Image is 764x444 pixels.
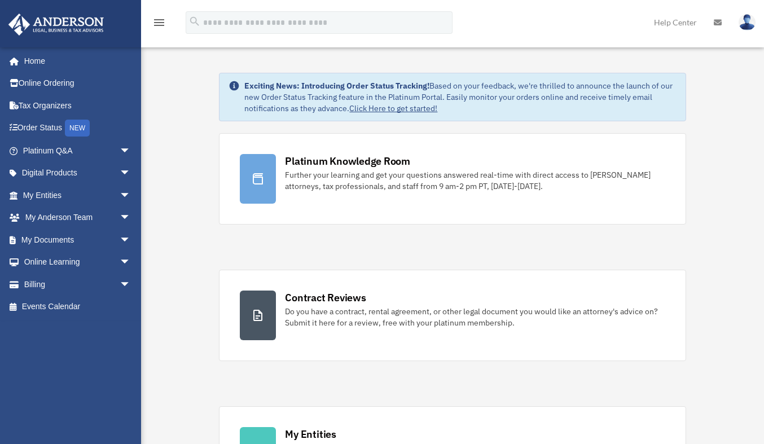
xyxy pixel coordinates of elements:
[8,228,148,251] a: My Documentsarrow_drop_down
[188,15,201,28] i: search
[5,14,107,36] img: Anderson Advisors Platinum Portal
[739,14,756,30] img: User Pic
[8,206,148,229] a: My Anderson Teamarrow_drop_down
[8,117,148,140] a: Order StatusNEW
[120,139,142,162] span: arrow_drop_down
[8,273,148,296] a: Billingarrow_drop_down
[285,169,665,192] div: Further your learning and get your questions answered real-time with direct access to [PERSON_NAM...
[8,72,148,95] a: Online Ordering
[152,16,166,29] i: menu
[349,103,437,113] a: Click Here to get started!
[120,273,142,296] span: arrow_drop_down
[120,162,142,185] span: arrow_drop_down
[152,20,166,29] a: menu
[120,228,142,252] span: arrow_drop_down
[65,120,90,137] div: NEW
[8,139,148,162] a: Platinum Q&Aarrow_drop_down
[120,206,142,230] span: arrow_drop_down
[285,427,336,441] div: My Entities
[8,296,148,318] a: Events Calendar
[8,50,142,72] a: Home
[8,251,148,274] a: Online Learningarrow_drop_down
[285,291,366,305] div: Contract Reviews
[8,94,148,117] a: Tax Organizers
[219,133,686,225] a: Platinum Knowledge Room Further your learning and get your questions answered real-time with dire...
[120,251,142,274] span: arrow_drop_down
[285,306,665,328] div: Do you have a contract, rental agreement, or other legal document you would like an attorney's ad...
[219,270,686,361] a: Contract Reviews Do you have a contract, rental agreement, or other legal document you would like...
[244,80,676,114] div: Based on your feedback, we're thrilled to announce the launch of our new Order Status Tracking fe...
[285,154,410,168] div: Platinum Knowledge Room
[8,184,148,206] a: My Entitiesarrow_drop_down
[120,184,142,207] span: arrow_drop_down
[8,162,148,184] a: Digital Productsarrow_drop_down
[244,81,429,91] strong: Exciting News: Introducing Order Status Tracking!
